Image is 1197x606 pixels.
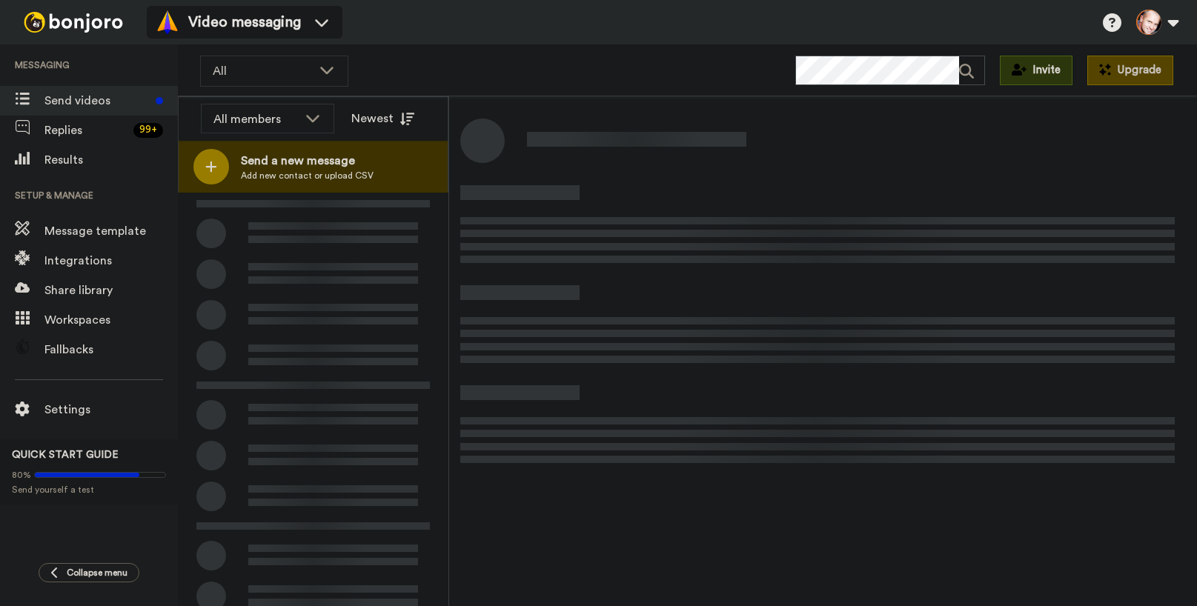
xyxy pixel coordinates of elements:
img: vm-color.svg [156,10,179,34]
span: Message template [44,222,178,240]
span: QUICK START GUIDE [12,450,119,460]
span: Share library [44,282,178,299]
div: All members [213,110,298,128]
span: 80% [12,469,31,481]
span: All [213,62,312,80]
span: Fallbacks [44,341,178,359]
button: Collapse menu [39,563,139,582]
span: Send yourself a test [12,484,166,496]
span: Video messaging [188,12,301,33]
span: Results [44,151,178,169]
button: Newest [340,104,425,133]
span: Send videos [44,92,150,110]
span: Send a new message [241,152,374,170]
span: Workspaces [44,311,178,329]
span: Settings [44,401,178,419]
div: 99 + [133,123,163,138]
button: Upgrade [1087,56,1173,85]
span: Integrations [44,252,178,270]
span: Collapse menu [67,567,127,579]
span: Add new contact or upload CSV [241,170,374,182]
button: Invite [1000,56,1072,85]
img: bj-logo-header-white.svg [18,12,129,33]
span: Replies [44,121,127,139]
